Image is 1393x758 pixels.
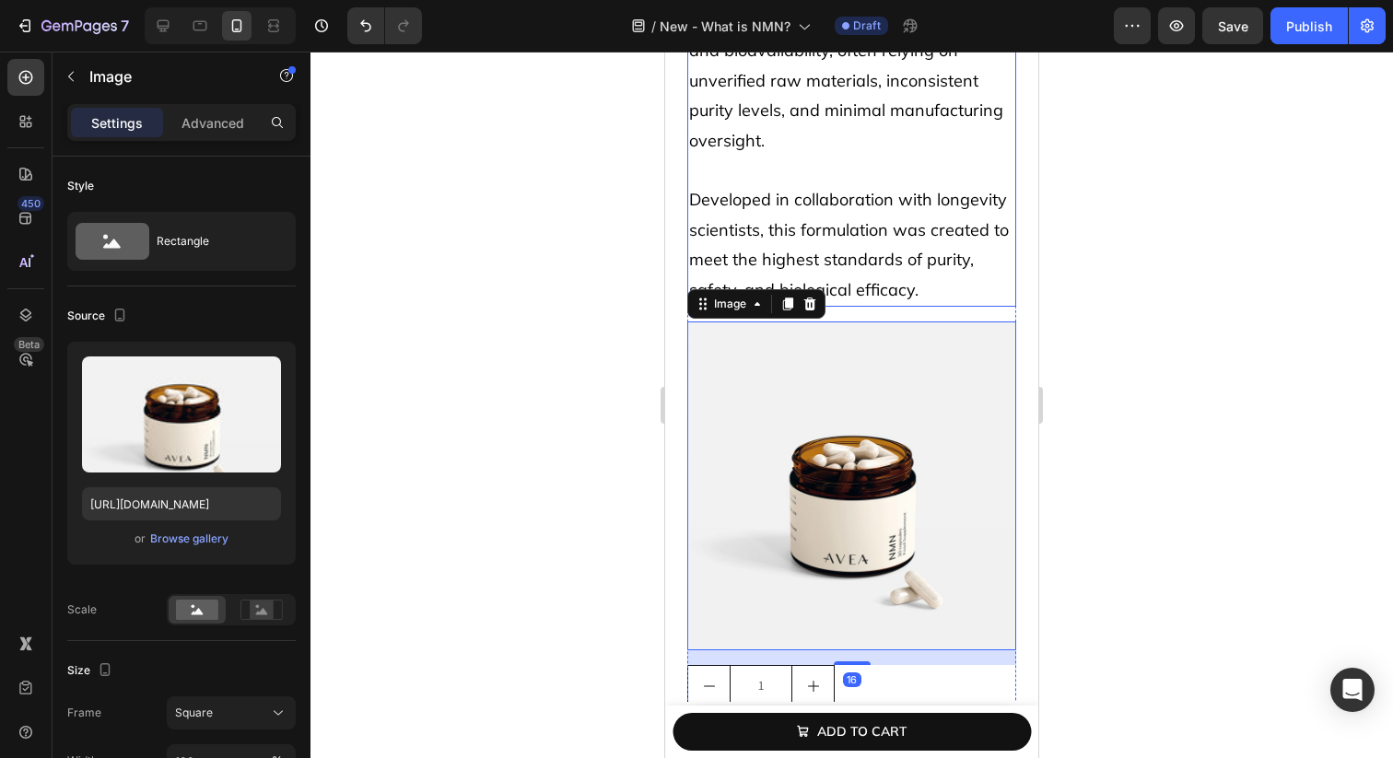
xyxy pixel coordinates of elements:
[45,244,85,261] div: Image
[167,696,296,729] button: Square
[149,530,229,548] button: Browse gallery
[1286,17,1332,36] div: Publish
[175,705,213,721] span: Square
[23,614,64,654] button: decrement
[67,705,101,721] label: Frame
[67,659,116,683] div: Size
[853,17,881,34] span: Draft
[82,487,281,520] input: https://example.com/image.jpg
[7,7,137,44] button: 7
[135,528,146,550] span: or
[67,178,94,194] div: Style
[1270,7,1348,44] button: Publish
[24,134,349,253] p: Developed in collaboration with longevity scientists, this formulation was created to meet the hi...
[150,531,228,547] div: Browse gallery
[651,17,656,36] span: /
[18,196,44,211] div: 450
[178,621,196,636] div: 16
[1218,18,1248,34] span: Save
[347,7,422,44] div: Undo/Redo
[64,614,127,654] input: quantity
[67,304,131,329] div: Source
[82,356,281,472] img: preview-image
[1330,668,1375,712] div: Open Intercom Messenger
[67,601,97,618] div: Scale
[91,113,143,133] p: Settings
[127,614,169,654] button: increment
[660,17,790,36] span: New - What is NMN?
[157,220,269,262] div: Rectangle
[665,52,1038,758] iframe: Design area
[121,15,129,37] p: 7
[14,337,44,352] div: Beta
[181,113,244,133] p: Advanced
[22,270,351,599] img: image_demo.jpg
[1202,7,1263,44] button: Save
[89,65,246,87] p: Image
